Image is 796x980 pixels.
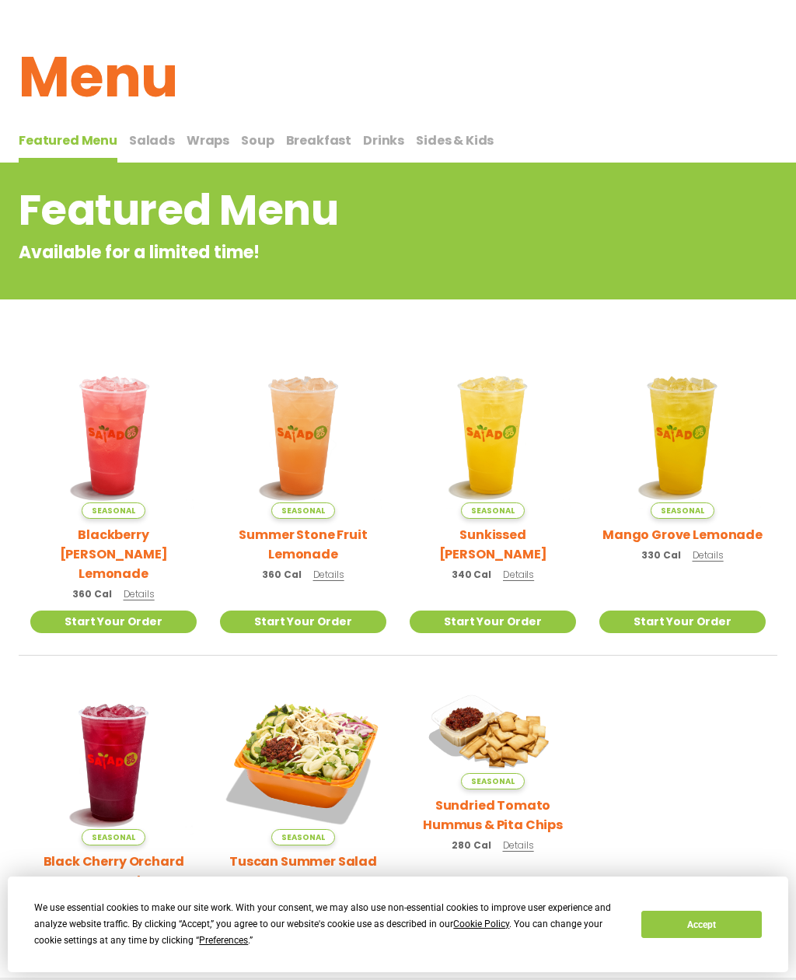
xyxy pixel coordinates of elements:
[19,240,652,265] p: Available for a limited time!
[30,525,197,583] h2: Blackberry [PERSON_NAME] Lemonade
[220,679,386,845] img: Product photo for Tuscan Summer Salad
[19,179,652,242] h2: Featured Menu
[19,125,777,163] div: Tabbed content
[241,131,274,149] span: Soup
[599,611,766,633] a: Start Your Order
[82,502,145,519] span: Seasonal
[19,131,117,149] span: Featured Menu
[187,131,229,149] span: Wraps
[271,829,334,845] span: Seasonal
[313,875,344,888] span: Details
[452,568,491,582] span: 340 Cal
[453,919,509,929] span: Cookie Policy
[313,568,344,581] span: Details
[34,900,623,949] div: We use essential cookies to make our site work. With your consent, we may also use non-essential ...
[461,773,524,789] span: Seasonal
[30,852,197,891] h2: Black Cherry Orchard Lemonade
[452,838,491,852] span: 280 Cal
[602,525,763,544] h2: Mango Grove Lemonade
[8,877,788,972] div: Cookie Consent Prompt
[220,352,386,519] img: Product photo for Summer Stone Fruit Lemonade
[641,911,761,938] button: Accept
[262,568,301,582] span: 360 Cal
[271,502,334,519] span: Seasonal
[220,611,386,633] a: Start Your Order
[30,611,197,633] a: Start Your Order
[124,587,155,600] span: Details
[641,548,680,562] span: 330 Cal
[19,35,777,119] h1: Menu
[129,131,175,149] span: Salads
[410,679,576,790] img: Product photo for Sundried Tomato Hummus & Pita Chips
[410,352,576,519] img: Product photo for Sunkissed Yuzu Lemonade
[416,131,494,149] span: Sides & Kids
[82,829,145,845] span: Seasonal
[410,525,576,564] h2: Sunkissed [PERSON_NAME]
[410,796,576,835] h2: Sundried Tomato Hummus & Pita Chips
[693,548,724,562] span: Details
[503,838,534,852] span: Details
[229,852,377,871] h2: Tuscan Summer Salad
[286,131,352,149] span: Breakfast
[30,352,197,519] img: Product photo for Blackberry Bramble Lemonade
[262,875,302,889] span: 420 Cal
[30,679,197,845] img: Product photo for Black Cherry Orchard Lemonade
[461,502,524,519] span: Seasonal
[410,611,576,633] a: Start Your Order
[599,352,766,519] img: Product photo for Mango Grove Lemonade
[503,568,534,581] span: Details
[651,502,714,519] span: Seasonal
[363,131,404,149] span: Drinks
[72,587,111,601] span: 360 Cal
[220,525,386,564] h2: Summer Stone Fruit Lemonade
[199,935,248,946] span: Preferences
